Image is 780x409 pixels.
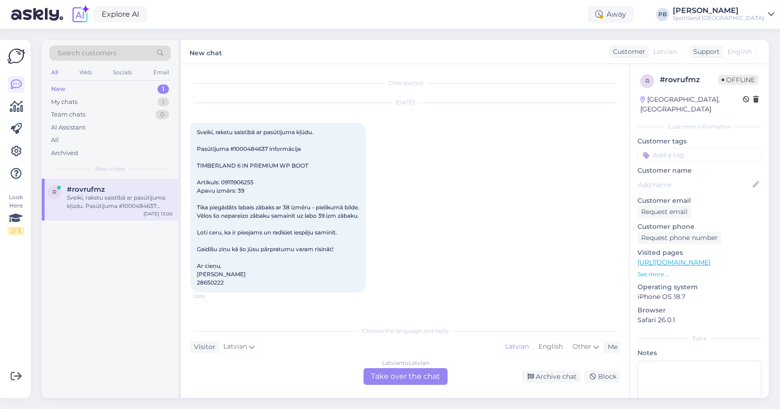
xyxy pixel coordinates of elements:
div: [PERSON_NAME] [673,7,764,14]
div: Request phone number [637,232,721,244]
label: New chat [189,45,222,58]
div: 2 / 3 [7,227,24,235]
p: Customer name [637,166,761,175]
p: Browser [637,305,761,315]
span: #rovrufmz [67,185,105,194]
div: [GEOGRAPHIC_DATA], [GEOGRAPHIC_DATA] [640,95,743,114]
div: Team chats [51,110,85,119]
p: See more ... [637,270,761,279]
div: All [49,66,60,78]
div: English [533,340,567,354]
p: Customer email [637,196,761,206]
div: Socials [111,66,134,78]
div: Look Here [7,193,24,235]
span: 13:00 [193,293,228,300]
div: [DATE] 13:00 [143,210,173,217]
span: Other [572,342,591,351]
a: [PERSON_NAME]Sportland [GEOGRAPHIC_DATA] [673,7,774,22]
div: Chat started [190,79,620,87]
div: 0 [156,110,169,119]
p: Customer tags [637,136,761,146]
div: Block [584,370,620,383]
span: r [645,78,650,84]
div: Sveiki, rakstu saistībā ar pasūtījuma kļūdu. Pasūtījuma #1000484637 informācija TIMBERLAND 6 IN P... [67,194,173,210]
div: PB [656,8,669,21]
p: iPhone OS 18.7 [637,292,761,302]
span: Sveiki, rakstu saistībā ar pasūtījuma kļūdu. Pasūtījuma #1000484637 informācija TIMBERLAND 6 IN P... [197,129,359,286]
div: Visitor [190,342,215,352]
img: Askly Logo [7,47,25,65]
div: Archive chat [522,370,580,383]
div: New [51,84,65,94]
div: Away [588,6,634,23]
p: Notes [637,348,761,358]
span: Latvian [653,47,677,57]
div: 1 [157,84,169,94]
div: Choose the language and reply [190,327,620,335]
div: Web [78,66,94,78]
div: 1 [157,97,169,107]
div: Email [151,66,171,78]
img: explore-ai [71,5,90,24]
div: # rovrufmz [660,74,718,85]
a: [URL][DOMAIN_NAME] [637,258,710,266]
div: Latvian to Latvian [382,359,429,367]
div: Customer information [637,123,761,131]
span: New chats [95,165,125,173]
div: Support [689,47,720,57]
div: Request email [637,206,691,218]
div: Me [604,342,617,352]
a: Explore AI [94,6,147,22]
div: Archived [51,149,78,158]
div: Extra [637,334,761,343]
div: Take over the chat [364,368,448,385]
p: Visited pages [637,248,761,258]
span: r [52,188,57,195]
span: English [728,47,752,57]
p: Customer phone [637,222,761,232]
input: Add name [638,180,751,190]
div: AI Assistant [51,123,85,132]
div: Sportland [GEOGRAPHIC_DATA] [673,14,764,22]
div: My chats [51,97,78,107]
span: Latvian [223,342,247,352]
span: Offline [718,75,759,85]
p: Safari 26.0.1 [637,315,761,325]
p: Operating system [637,282,761,292]
input: Add a tag [637,148,761,162]
div: [DATE] [190,98,620,107]
span: Search customers [58,48,117,58]
div: Customer [609,47,645,57]
div: Latvian [500,340,533,354]
div: All [51,136,59,145]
